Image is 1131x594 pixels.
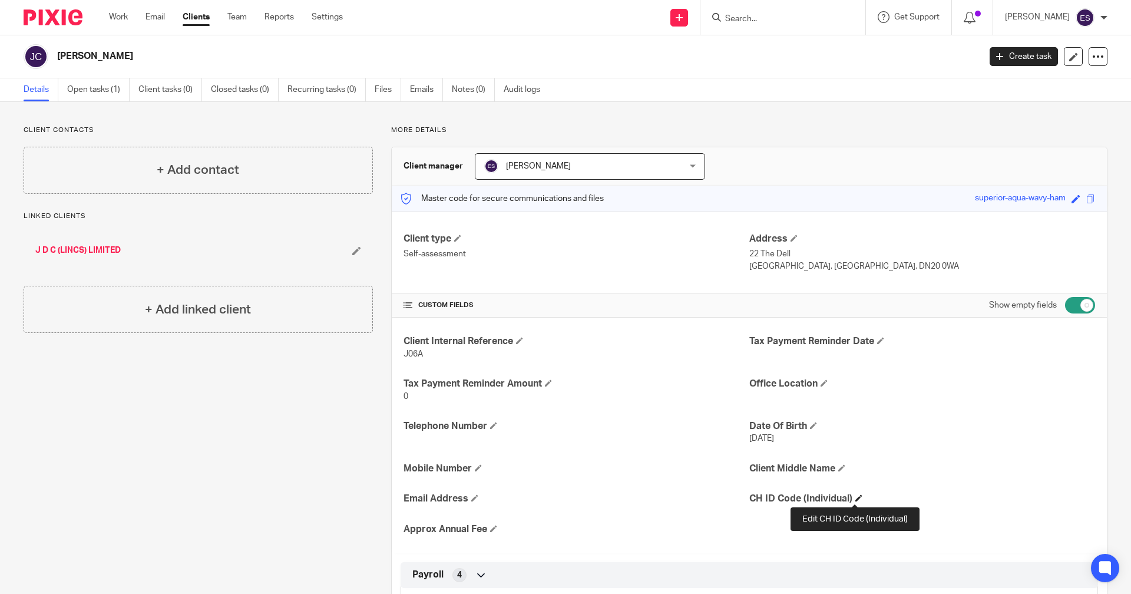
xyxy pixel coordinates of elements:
[404,233,749,245] h4: Client type
[404,523,749,536] h4: Approx Annual Fee
[894,13,940,21] span: Get Support
[404,420,749,433] h4: Telephone Number
[749,463,1095,475] h4: Client Middle Name
[484,159,498,173] img: svg%3E
[749,434,774,443] span: [DATE]
[183,11,210,23] a: Clients
[264,11,294,23] a: Reports
[1076,8,1094,27] img: svg%3E
[410,78,443,101] a: Emails
[57,50,789,62] h2: [PERSON_NAME]
[404,493,749,505] h4: Email Address
[401,193,604,204] p: Master code for secure communications and files
[404,160,463,172] h3: Client manager
[35,245,121,256] a: J D C (LINCS) LIMITED
[975,192,1066,206] div: superior-aqua-wavy-ham
[24,9,82,25] img: Pixie
[749,260,1095,272] p: [GEOGRAPHIC_DATA], [GEOGRAPHIC_DATA], DN20 0WA
[1005,11,1070,23] p: [PERSON_NAME]
[457,569,462,581] span: 4
[227,11,247,23] a: Team
[157,161,239,179] h4: + Add contact
[391,126,1107,135] p: More details
[109,11,128,23] a: Work
[145,11,165,23] a: Email
[404,392,408,401] span: 0
[990,47,1058,66] a: Create task
[749,378,1095,390] h4: Office Location
[138,78,202,101] a: Client tasks (0)
[24,78,58,101] a: Details
[749,335,1095,348] h4: Tax Payment Reminder Date
[412,569,444,581] span: Payroll
[312,11,343,23] a: Settings
[211,78,279,101] a: Closed tasks (0)
[452,78,495,101] a: Notes (0)
[145,301,251,319] h4: + Add linked client
[749,493,1095,505] h4: CH ID Code (Individual)
[24,126,373,135] p: Client contacts
[989,299,1057,311] label: Show empty fields
[404,463,749,475] h4: Mobile Number
[404,301,749,310] h4: CUSTOM FIELDS
[506,162,571,170] span: [PERSON_NAME]
[749,420,1095,433] h4: Date Of Birth
[749,233,1095,245] h4: Address
[24,44,48,69] img: svg%3E
[287,78,366,101] a: Recurring tasks (0)
[404,350,423,358] span: J06A
[404,248,749,260] p: Self-assessment
[404,378,749,390] h4: Tax Payment Reminder Amount
[749,248,1095,260] p: 22 The Dell
[67,78,130,101] a: Open tasks (1)
[504,78,549,101] a: Audit logs
[724,14,830,25] input: Search
[24,212,373,221] p: Linked clients
[375,78,401,101] a: Files
[404,335,749,348] h4: Client Internal Reference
